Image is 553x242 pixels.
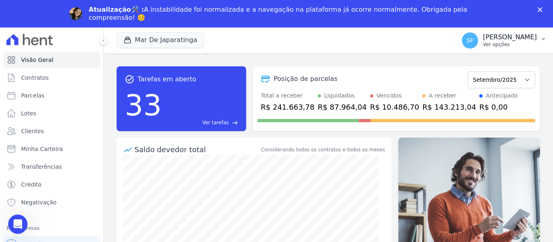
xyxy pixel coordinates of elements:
div: Liquidados [324,91,355,100]
div: Vencidos [376,91,402,100]
a: Parcelas [3,87,100,104]
div: Total a receber [261,91,315,100]
a: Transferências [3,159,100,175]
span: Crédito [21,180,42,189]
a: Ver tarefas east [165,119,238,126]
button: SF [PERSON_NAME] Ver opções [455,29,553,52]
span: task_alt [125,74,134,84]
span: SF [467,38,474,43]
a: Crédito [3,176,100,193]
a: Negativação [3,194,100,210]
div: Posição de parcelas [274,74,338,84]
div: R$ 10.486,70 [370,102,419,113]
div: R$ 241.663,78 [261,102,315,113]
span: Ver tarefas [202,119,229,126]
div: R$ 143.213,04 [422,102,476,113]
div: Fechar [538,7,546,12]
div: R$ 87.964,04 [318,102,367,113]
div: 33 [125,84,162,126]
div: A instabilidade foi normalizada e a navegação na plataforma já ocorre normalmente. Obrigada pela ... [89,6,471,22]
span: Minha Carteira [21,145,63,153]
a: Minha Carteira [3,141,100,157]
span: Parcelas [21,91,45,100]
div: R$ 0,00 [479,102,518,113]
p: [PERSON_NAME] [483,33,537,41]
span: Transferências [21,163,62,171]
p: Ver opções [483,41,537,48]
span: Negativação [21,198,57,206]
b: Atualização🛠️ : [89,6,144,13]
a: Lotes [3,105,100,121]
div: Saldo devedor total [134,144,259,155]
div: A receber [429,91,456,100]
button: Mar De Japaratinga [117,32,204,48]
a: Visão Geral [3,52,100,68]
img: Profile image for Adriane [69,7,82,20]
iframe: Intercom live chat [8,214,28,234]
a: Contratos [3,70,100,86]
span: Contratos [21,74,49,82]
span: Clientes [21,127,44,135]
a: Clientes [3,123,100,139]
span: Visão Geral [21,56,53,64]
div: Considerando todos os contratos e todos os meses [261,146,385,153]
span: east [232,120,238,126]
div: Plataformas [6,223,97,233]
span: Lotes [21,109,36,117]
span: Tarefas em aberto [138,74,196,84]
div: Antecipado [486,91,518,100]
